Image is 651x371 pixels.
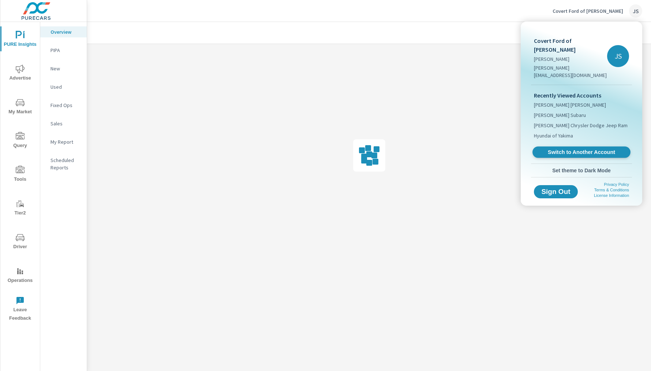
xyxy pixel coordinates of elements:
[534,55,607,63] p: [PERSON_NAME]
[604,182,629,187] a: Privacy Policy
[532,147,631,158] a: Switch to Another Account
[534,36,607,54] p: Covert Ford of [PERSON_NAME]
[534,64,607,79] p: [PERSON_NAME][EMAIL_ADDRESS][DOMAIN_NAME]
[534,122,628,129] span: [PERSON_NAME] Chrysler Dodge Jeep Ram
[594,193,629,198] a: License Information
[607,45,629,67] div: JS
[534,111,586,119] span: [PERSON_NAME] Subaru
[534,185,578,198] button: Sign Out
[534,91,629,100] p: Recently Viewed Accounts
[594,188,629,192] a: Terms & Conditions
[534,167,629,174] span: Set theme to Dark Mode
[536,149,626,156] span: Switch to Another Account
[540,188,572,195] span: Sign Out
[534,132,573,139] span: Hyundai of Yakima
[531,164,632,177] button: Set theme to Dark Mode
[534,101,606,109] span: [PERSON_NAME] [PERSON_NAME]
